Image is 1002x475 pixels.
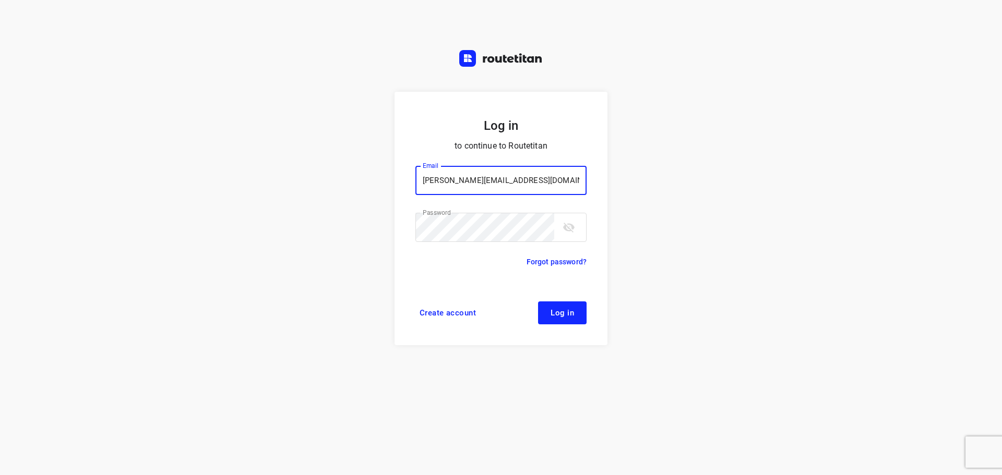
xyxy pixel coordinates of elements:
p: to continue to Routetitan [415,139,587,153]
a: Routetitan [459,50,543,69]
h5: Log in [415,117,587,135]
img: Routetitan [459,50,543,67]
a: Forgot password? [527,255,587,268]
span: Create account [420,309,476,317]
button: Log in [538,301,587,324]
a: Create account [415,301,480,324]
button: toggle password visibility [558,217,579,238]
span: Log in [551,309,574,317]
